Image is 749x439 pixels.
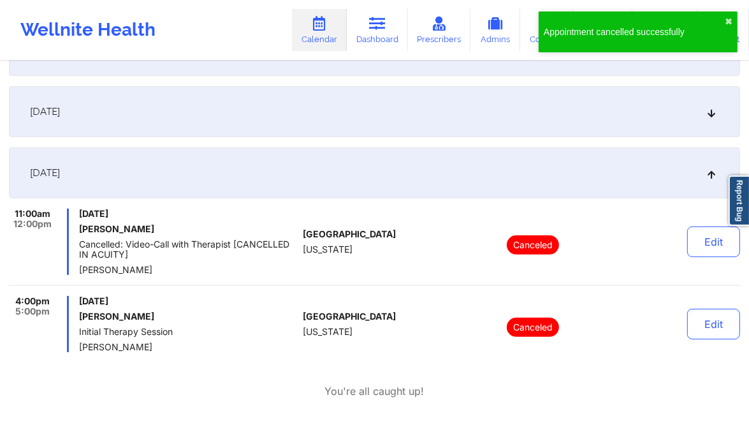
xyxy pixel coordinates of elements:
[347,9,408,51] a: Dashboard
[30,105,60,118] span: [DATE]
[79,265,298,275] span: [PERSON_NAME]
[507,318,559,337] p: Canceled
[30,167,60,179] span: [DATE]
[79,342,298,352] span: [PERSON_NAME]
[79,209,298,219] span: [DATE]
[303,229,396,239] span: [GEOGRAPHIC_DATA]
[687,309,740,339] button: Edit
[520,9,573,51] a: Coaches
[79,296,298,306] span: [DATE]
[303,244,353,255] span: [US_STATE]
[544,26,725,38] div: Appointment cancelled successfully
[408,9,471,51] a: Prescribers
[729,175,749,226] a: Report Bug
[15,209,50,219] span: 11:00am
[507,235,559,255] p: Canceled
[13,219,52,229] span: 12:00pm
[325,384,425,399] p: You're all caught up!
[79,311,298,322] h6: [PERSON_NAME]
[725,17,732,27] button: close
[303,311,396,322] span: [GEOGRAPHIC_DATA]
[303,327,353,337] span: [US_STATE]
[79,224,298,234] h6: [PERSON_NAME]
[687,227,740,257] button: Edit
[470,9,520,51] a: Admins
[79,239,298,260] span: Cancelled: Video-Call with Therapist [CANCELLED IN ACUITY]
[292,9,347,51] a: Calendar
[79,327,298,337] span: Initial Therapy Session
[15,306,50,316] span: 5:00pm
[15,296,50,306] span: 4:00pm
